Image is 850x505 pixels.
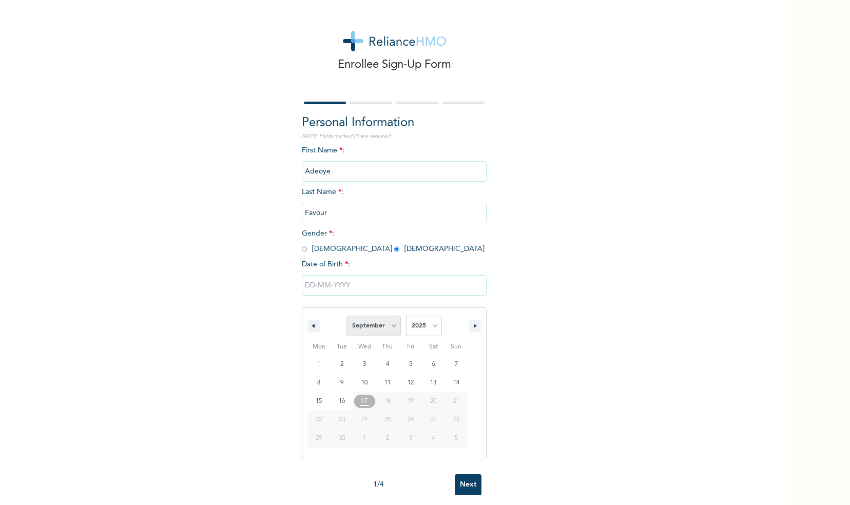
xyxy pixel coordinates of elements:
button: 17 [353,392,376,411]
button: 25 [376,411,399,429]
button: 29 [307,429,331,448]
span: 2 [340,355,343,374]
button: 9 [331,374,354,392]
span: 13 [430,374,436,392]
span: 10 [361,374,368,392]
span: 16 [339,392,345,411]
input: DD-MM-YYYY [302,275,487,296]
span: Tue [331,339,354,355]
span: Wed [353,339,376,355]
span: 15 [316,392,322,411]
span: 23 [339,411,345,429]
button: 16 [331,392,354,411]
span: 1 [317,355,320,374]
input: Enter your first name [302,161,487,182]
span: 25 [384,411,391,429]
span: Gender : [DEMOGRAPHIC_DATA] [DEMOGRAPHIC_DATA] [302,230,485,252]
span: 21 [453,392,459,411]
span: 6 [432,355,435,374]
span: 24 [361,411,368,429]
span: Date of Birth : [302,259,350,270]
div: 1 / 4 [302,479,455,490]
input: Enter your last name [302,203,487,223]
button: 30 [331,429,354,448]
button: 12 [399,374,422,392]
button: 8 [307,374,331,392]
button: 19 [399,392,422,411]
span: 27 [430,411,436,429]
button: 11 [376,374,399,392]
button: 13 [422,374,445,392]
span: 4 [386,355,389,374]
span: 22 [316,411,322,429]
button: 20 [422,392,445,411]
h2: Personal Information [302,114,487,132]
span: First Name : [302,147,487,175]
img: logo [343,31,446,51]
button: 4 [376,355,399,374]
span: 5 [409,355,412,374]
button: 2 [331,355,354,374]
button: 24 [353,411,376,429]
p: Enrollee Sign-Up Form [338,56,451,73]
span: 11 [384,374,391,392]
span: Sun [445,339,468,355]
button: 28 [445,411,468,429]
button: 27 [422,411,445,429]
button: 3 [353,355,376,374]
button: 7 [445,355,468,374]
button: 1 [307,355,331,374]
span: 29 [316,429,322,448]
button: 26 [399,411,422,429]
button: 22 [307,411,331,429]
button: 21 [445,392,468,411]
span: Sat [422,339,445,355]
button: 10 [353,374,376,392]
span: 14 [453,374,459,392]
span: 30 [339,429,345,448]
span: 19 [408,392,414,411]
span: 9 [340,374,343,392]
span: 20 [430,392,436,411]
span: 17 [361,392,368,411]
span: 3 [363,355,366,374]
span: 8 [317,374,320,392]
button: 15 [307,392,331,411]
span: 26 [408,411,414,429]
button: 14 [445,374,468,392]
span: 12 [408,374,414,392]
button: 23 [331,411,354,429]
span: 28 [453,411,459,429]
p: NOTE: Fields marked (*) are required [302,132,487,140]
button: 5 [399,355,422,374]
span: 7 [455,355,458,374]
span: Mon [307,339,331,355]
span: Thu [376,339,399,355]
span: 18 [384,392,391,411]
button: 6 [422,355,445,374]
span: Fri [399,339,422,355]
input: Next [455,474,481,495]
span: Last Name : [302,188,487,217]
button: 18 [376,392,399,411]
